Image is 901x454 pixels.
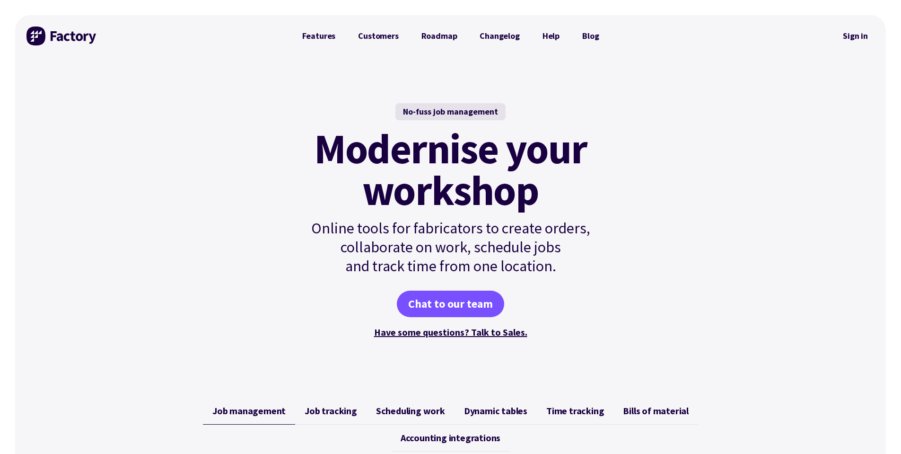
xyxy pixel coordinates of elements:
a: Chat to our team [397,291,504,317]
p: Online tools for fabricators to create orders, collaborate on work, schedule jobs and track time ... [291,219,611,276]
a: Features [291,27,347,45]
a: Sign in [836,25,875,47]
a: Changelog [468,27,531,45]
span: Bills of material [623,405,689,417]
a: Blog [571,27,610,45]
nav: Primary Navigation [291,27,611,45]
span: Dynamic tables [464,405,527,417]
span: Scheduling work [376,405,445,417]
span: Accounting integrations [401,432,500,444]
a: Roadmap [410,27,469,45]
a: Have some questions? Talk to Sales. [374,326,527,338]
nav: Secondary Navigation [836,25,875,47]
div: No-fuss job management [395,103,506,120]
span: Job management [212,405,286,417]
a: Customers [347,27,410,45]
span: Time tracking [546,405,604,417]
img: Factory [26,27,97,45]
span: Job tracking [305,405,357,417]
a: Help [531,27,571,45]
mark: Modernise your workshop [314,128,587,211]
iframe: Chat Widget [854,409,901,454]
